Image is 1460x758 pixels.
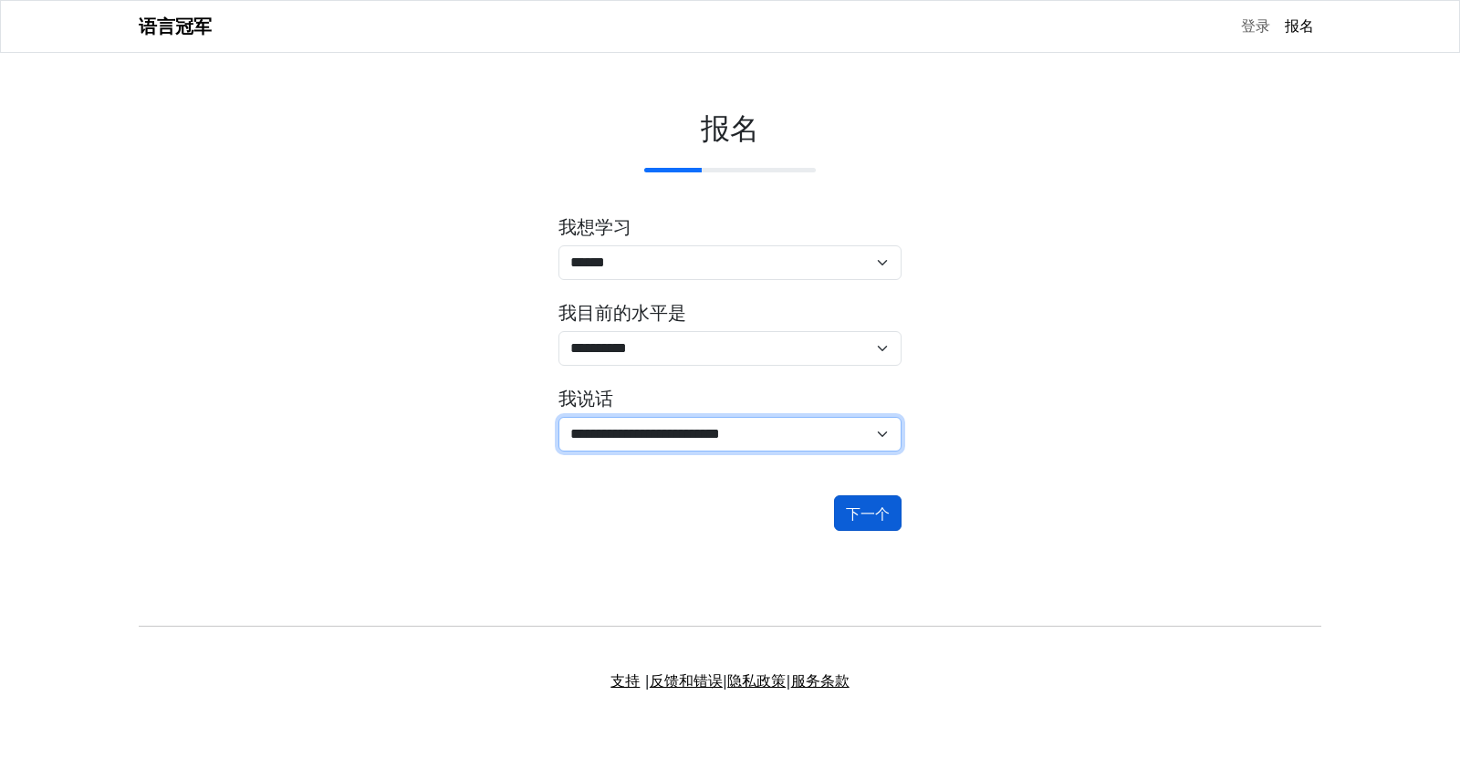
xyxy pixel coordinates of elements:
[701,111,759,146] font: 报名
[1277,8,1321,45] a: 报名
[1241,17,1270,35] font: 登录
[139,16,212,37] font: 语言冠军
[558,216,631,238] font: 我想学习
[791,672,850,690] a: 服务条款
[644,672,649,690] font: |
[846,504,890,522] font: 下一个
[727,672,786,690] a: 隐私政策
[1285,17,1314,35] font: 报名
[1234,8,1277,45] a: 登录
[558,388,613,410] font: 我说话
[610,672,640,690] a: 支持
[650,672,723,690] a: 反馈和错误
[558,302,686,324] font: 我目前的水平是
[786,672,790,690] font: |
[834,495,902,531] button: 下一个
[139,8,212,45] a: 语言冠军
[723,672,727,690] font: |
